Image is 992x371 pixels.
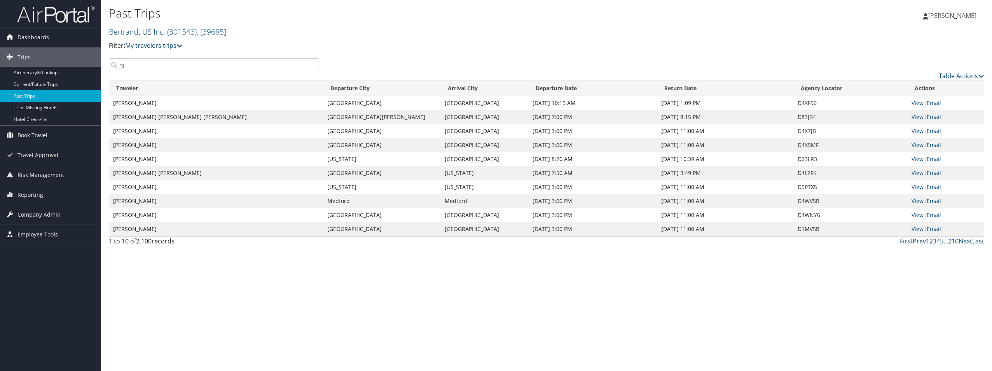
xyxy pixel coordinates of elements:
td: D23LR3 [794,152,908,166]
a: View [912,183,924,191]
span: … [943,237,948,245]
span: Risk Management [17,165,64,185]
td: [DATE] 10:15 AM [529,96,657,110]
td: [DATE] 11:00 AM [657,194,794,208]
td: D83JB4 [794,110,908,124]
td: [US_STATE] [441,180,529,194]
span: Trips [17,47,31,67]
a: First [900,237,913,245]
td: [DATE] 1:09 PM [657,96,794,110]
a: Prev [913,237,926,245]
a: Email [927,155,941,163]
a: Email [927,169,941,177]
td: [DATE] 7:00 PM [529,110,657,124]
a: View [912,197,924,205]
td: | [908,166,984,180]
span: Company Admin [17,205,61,224]
td: [GEOGRAPHIC_DATA] [323,222,441,236]
td: [DATE] 3:49 PM [657,166,794,180]
a: Email [927,99,941,107]
h1: Past Trips [109,5,692,21]
td: [GEOGRAPHIC_DATA] [441,138,529,152]
td: [GEOGRAPHIC_DATA] [323,124,441,138]
td: [DATE] 3:00 PM [529,194,657,208]
a: Email [927,183,941,191]
td: [DATE] 3:00 PM [529,180,657,194]
a: My travelers trips [125,41,183,50]
p: Filter: [109,41,692,51]
span: [PERSON_NAME] [928,11,976,20]
td: | [908,138,984,152]
td: [PERSON_NAME] [109,96,323,110]
td: | [908,194,984,208]
td: [PERSON_NAME] [109,180,323,194]
td: [GEOGRAPHIC_DATA] [441,124,529,138]
a: View [912,141,924,149]
td: [DATE] 3:00 PM [529,124,657,138]
td: | [908,180,984,194]
td: | [908,110,984,124]
td: [PERSON_NAME] [PERSON_NAME] [PERSON_NAME] [109,110,323,124]
td: [DATE] 8:20 AM [529,152,657,166]
td: [DATE] 10:39 AM [657,152,794,166]
span: Book Travel [17,126,47,145]
th: Agency Locator: activate to sort column ascending [794,81,908,96]
td: [GEOGRAPHIC_DATA] [323,208,441,222]
a: Email [927,113,941,121]
span: , [ 39685 ] [197,26,226,37]
th: Traveler: activate to sort column ascending [109,81,323,96]
td: [DATE] 8:15 PM [657,110,794,124]
td: [DATE] 11:00 AM [657,124,794,138]
td: [US_STATE] [441,166,529,180]
td: | [908,96,984,110]
td: | [908,152,984,166]
a: Email [927,141,941,149]
td: Medford [441,194,529,208]
a: [PERSON_NAME] [923,4,984,27]
td: D4X7JB [794,124,908,138]
td: D4LZFK [794,166,908,180]
td: [DATE] 7:50 AM [529,166,657,180]
td: D1MV5R [794,222,908,236]
td: [DATE] 3:00 PM [529,222,657,236]
td: D4X5MF [794,138,908,152]
td: [GEOGRAPHIC_DATA] [441,208,529,222]
td: [US_STATE] [323,180,441,194]
td: [PERSON_NAME] [109,222,323,236]
td: | [908,124,984,138]
a: View [912,99,924,107]
a: Table Actions [939,72,984,80]
td: | [908,208,984,222]
td: [PERSON_NAME] [109,124,323,138]
a: 4 [936,237,940,245]
td: [GEOGRAPHIC_DATA] [323,96,441,110]
td: D4WV5B [794,194,908,208]
span: 2,100 [136,237,152,245]
img: airportal-logo.png [17,5,95,23]
span: Travel Approval [17,145,58,165]
td: [PERSON_NAME] [109,152,323,166]
a: View [912,113,924,121]
input: Search Traveler or Arrival City [109,58,319,72]
a: 210 [948,237,959,245]
a: 5 [940,237,943,245]
td: D4WNY6 [794,208,908,222]
td: [DATE] 11:00 AM [657,180,794,194]
td: [PERSON_NAME] [109,138,323,152]
td: [GEOGRAPHIC_DATA] [441,152,529,166]
a: Email [927,211,941,219]
td: [DATE] 11:00 AM [657,138,794,152]
td: [PERSON_NAME] [109,194,323,208]
td: D5PTXS [794,180,908,194]
div: 1 to 10 of records [109,236,319,250]
td: [GEOGRAPHIC_DATA] [323,138,441,152]
a: Bertrandt US Inc. [109,26,226,37]
span: ( 301543 ) [167,26,197,37]
th: Departure Date: activate to sort column ascending [529,81,657,96]
th: Return Date: activate to sort column ascending [657,81,794,96]
span: Dashboards [17,28,49,47]
td: [GEOGRAPHIC_DATA][PERSON_NAME] [323,110,441,124]
a: Email [927,127,941,135]
a: 2 [929,237,933,245]
td: [DATE] 11:00 AM [657,208,794,222]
